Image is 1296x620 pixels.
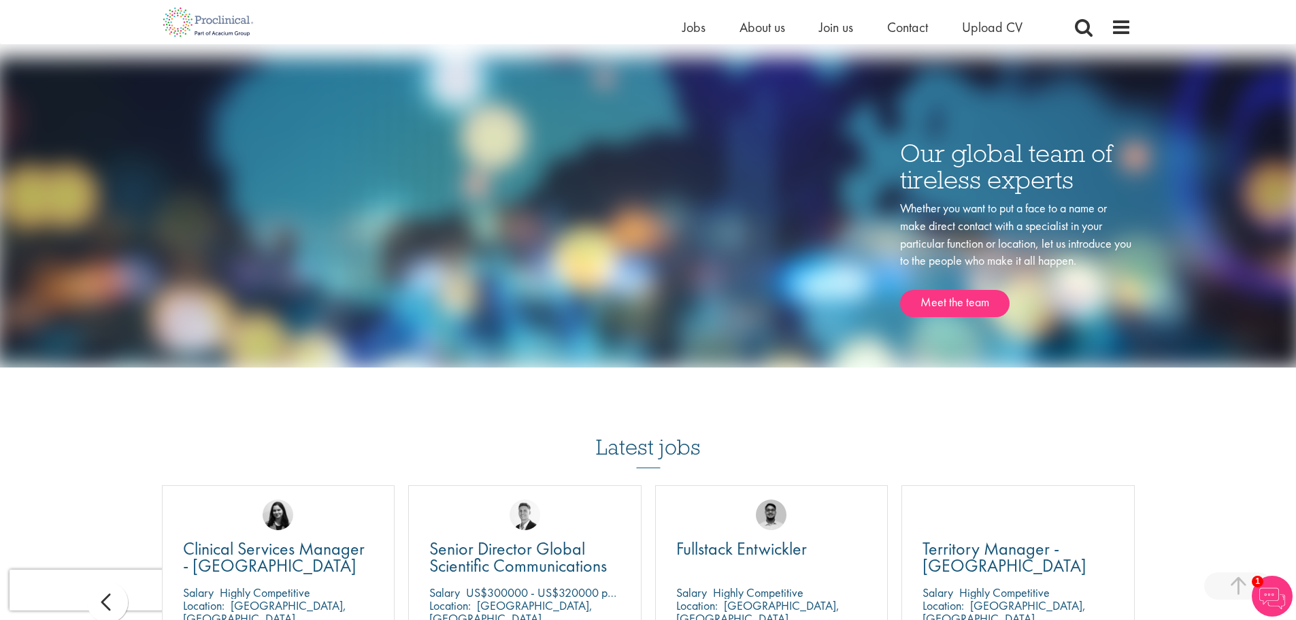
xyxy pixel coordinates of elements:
[900,199,1131,317] div: Whether you want to put a face to a name or make direct contact with a specialist in your particu...
[740,18,785,36] a: About us
[183,537,365,577] span: Clinical Services Manager - [GEOGRAPHIC_DATA]
[263,500,293,530] img: Indre Stankeviciute
[900,290,1010,317] a: Meet the team
[220,585,310,600] p: Highly Competitive
[429,585,460,600] span: Salary
[183,585,214,600] span: Salary
[466,585,786,600] p: US$300000 - US$320000 per annum + Highly Competitive Salary
[756,500,786,530] img: Timothy Deschamps
[1252,576,1263,587] span: 1
[429,540,620,574] a: Senior Director Global Scientific Communications
[923,598,964,613] span: Location:
[682,18,705,36] a: Jobs
[923,585,953,600] span: Salary
[676,585,707,600] span: Salary
[676,537,807,560] span: Fullstack Entwickler
[510,500,540,530] img: George Watson
[900,140,1131,193] h3: Our global team of tireless experts
[183,598,225,613] span: Location:
[959,585,1050,600] p: Highly Competitive
[10,570,184,610] iframe: reCAPTCHA
[713,585,803,600] p: Highly Competitive
[887,18,928,36] a: Contact
[676,598,718,613] span: Location:
[429,537,607,577] span: Senior Director Global Scientific Communications
[923,540,1114,574] a: Territory Manager - [GEOGRAPHIC_DATA]
[1252,576,1293,617] img: Chatbot
[819,18,853,36] a: Join us
[676,540,867,557] a: Fullstack Entwickler
[429,598,471,613] span: Location:
[183,540,374,574] a: Clinical Services Manager - [GEOGRAPHIC_DATA]
[596,402,701,468] h3: Latest jobs
[962,18,1023,36] a: Upload CV
[923,537,1086,577] span: Territory Manager - [GEOGRAPHIC_DATA]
